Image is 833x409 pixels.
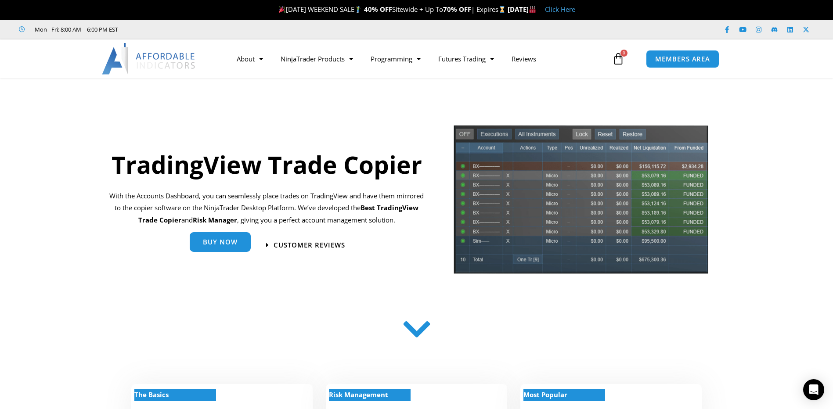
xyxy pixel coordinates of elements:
[523,390,567,399] strong: Most Popular
[429,49,503,69] a: Futures Trading
[503,49,545,69] a: Reviews
[228,49,610,69] nav: Menu
[453,124,709,281] img: tradecopier | Affordable Indicators – NinjaTrader
[355,6,361,13] img: 🏌️‍♂️
[134,390,169,399] strong: The Basics
[599,46,638,72] a: 0
[272,49,362,69] a: NinjaTrader Products
[329,390,388,399] strong: Risk Management
[364,5,392,14] strong: 40% OFF
[274,242,345,248] span: Customer Reviews
[499,6,505,13] img: ⌛
[508,5,536,14] strong: [DATE]
[228,49,272,69] a: About
[102,43,196,75] img: LogoAI | Affordable Indicators – NinjaTrader
[362,49,429,69] a: Programming
[107,147,426,181] h1: TradingView Trade Copier
[655,56,710,62] span: MEMBERS AREA
[545,5,575,14] a: Click Here
[646,50,719,68] a: MEMBERS AREA
[266,242,345,248] a: Customer Reviews
[529,6,536,13] img: 🏭
[443,5,471,14] strong: 70% OFF
[107,190,426,227] p: With the Accounts Dashboard, you can seamlessly place trades on TradingView and have them mirrore...
[620,50,627,57] span: 0
[803,379,824,400] div: Open Intercom Messenger
[277,5,507,14] span: [DATE] WEEKEND SALE Sitewide + Up To | Expires
[193,215,237,224] strong: Risk Manager
[130,25,262,34] iframe: Customer reviews powered by Trustpilot
[279,6,285,13] img: 🎉
[32,24,118,35] span: Mon - Fri: 8:00 AM – 6:00 PM EST
[203,239,238,245] span: Buy Now
[190,232,251,252] a: Buy Now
